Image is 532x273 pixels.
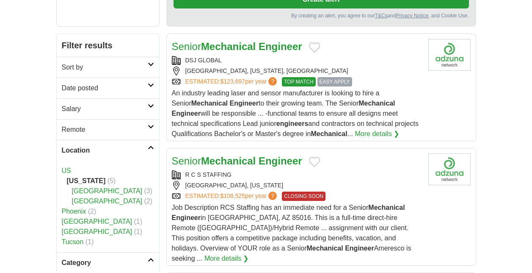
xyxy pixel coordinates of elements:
[355,129,400,139] a: More details ❯
[62,167,71,174] a: US
[345,245,374,252] strong: Engineer
[57,57,159,78] a: Sort by
[201,155,256,167] strong: Mechanical
[174,12,469,19] div: By creating an alert, you agree to our and , and Cookie Use.
[172,67,422,75] div: [GEOGRAPHIC_DATA], [US_STATE], [GEOGRAPHIC_DATA]
[62,62,148,72] h2: Sort by
[57,119,159,140] a: Remote
[259,155,302,167] strong: Engineer
[428,153,471,185] img: Company logo
[172,214,201,221] strong: Engineer
[62,238,84,245] a: Tucson
[358,100,395,107] strong: Mechanical
[72,187,143,195] a: [GEOGRAPHIC_DATA]
[185,192,279,201] a: ESTIMATED:$108,525per year?
[62,83,148,93] h2: Date posted
[311,130,347,137] strong: Mechanical
[62,208,86,215] a: Phoenix
[309,157,320,167] button: Add to favorite jobs
[282,77,315,86] span: TOP MATCH
[172,181,422,190] div: [GEOGRAPHIC_DATA], [US_STATE]
[62,218,132,225] a: [GEOGRAPHIC_DATA]
[259,41,302,52] strong: Engineer
[220,192,245,199] span: $108,525
[317,77,352,86] span: EASY APPLY
[428,39,471,71] img: Company logo
[144,198,153,205] span: (2)
[172,204,411,262] span: Job Description RCS Staffing has an immediate need for a Senior in [GEOGRAPHIC_DATA], AZ 85016. T...
[57,34,159,57] h2: Filter results
[172,89,419,137] span: An industry leading laser and sensor manufacturer is looking to hire a Senior to their growing te...
[62,228,132,235] a: [GEOGRAPHIC_DATA]
[72,198,143,205] a: [GEOGRAPHIC_DATA]
[67,177,106,184] strong: [US_STATE]
[368,204,405,211] strong: Mechanical
[268,77,277,86] span: ?
[57,98,159,119] a: Salary
[229,100,258,107] strong: Engineer
[62,104,148,114] h2: Salary
[172,56,422,65] div: DSJ GLOBAL
[134,228,143,235] span: (1)
[88,208,96,215] span: (2)
[144,187,153,195] span: (3)
[62,258,148,268] h2: Category
[185,77,279,86] a: ESTIMATED:$123,697per year?
[204,253,249,264] a: More details ❯
[57,140,159,161] a: Location
[282,192,325,201] span: CLOSING SOON
[62,125,148,135] h2: Remote
[172,41,302,52] a: SeniorMechanical Engineer
[172,155,302,167] a: SeniorMechanical Engineer
[276,120,309,127] strong: engineers
[108,177,116,184] span: (5)
[220,78,245,85] span: $123,697
[306,245,343,252] strong: Mechanical
[172,170,422,179] div: R C S STAFFING
[57,78,159,98] a: Date posted
[172,110,201,117] strong: Engineer
[62,145,148,156] h2: Location
[85,238,94,245] span: (1)
[396,13,428,19] a: Privacy Notice
[268,192,277,200] span: ?
[57,252,159,273] a: Category
[191,100,228,107] strong: Mechanical
[375,13,387,19] a: T&Cs
[309,42,320,53] button: Add to favorite jobs
[134,218,143,225] span: (1)
[201,41,256,52] strong: Mechanical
